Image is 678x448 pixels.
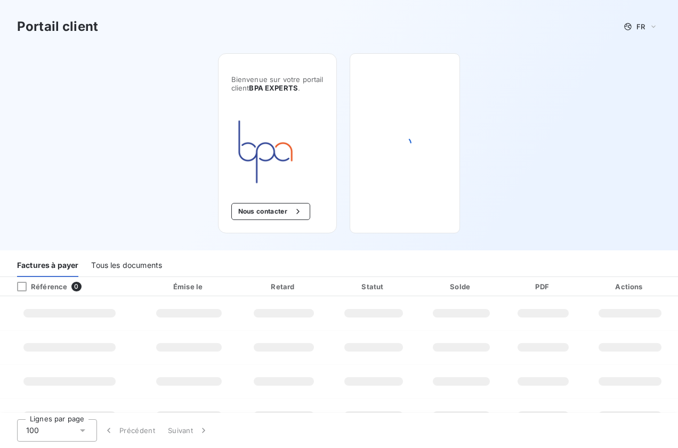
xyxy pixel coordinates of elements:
[420,281,502,292] div: Solde
[584,281,676,292] div: Actions
[17,17,98,36] h3: Portail client
[249,84,298,92] span: BPA EXPERTS
[231,203,310,220] button: Nous contacter
[26,425,39,436] span: 100
[636,22,645,31] span: FR
[9,282,67,291] div: Référence
[17,255,78,277] div: Factures à payer
[231,75,324,92] span: Bienvenue sur votre portail client .
[332,281,416,292] div: Statut
[71,282,81,291] span: 0
[162,419,215,442] button: Suivant
[91,255,162,277] div: Tous les documents
[231,118,300,186] img: Company logo
[506,281,580,292] div: PDF
[240,281,327,292] div: Retard
[97,419,162,442] button: Précédent
[142,281,236,292] div: Émise le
